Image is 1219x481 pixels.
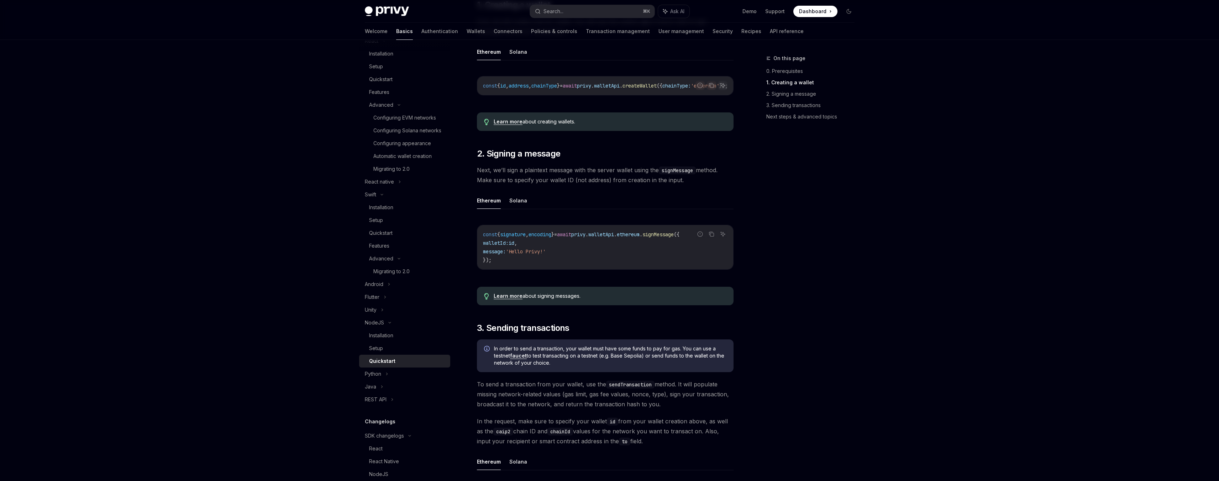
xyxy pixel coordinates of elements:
span: , [506,83,509,89]
span: . [640,231,642,238]
a: Features [359,86,450,99]
span: Ask AI [670,8,684,15]
span: }); [719,83,728,89]
a: 0. Prerequisites [766,65,860,77]
a: 2. Signing a message [766,88,860,100]
a: faucet [510,353,527,359]
span: ({ [674,231,679,238]
button: Copy the contents from the code block [707,81,716,90]
div: Migrating to 2.0 [373,165,410,173]
div: Setup [369,344,383,353]
a: Authentication [421,23,458,40]
button: Copy the contents from the code block [707,229,716,239]
a: Wallets [467,23,485,40]
div: React Native [369,457,399,466]
a: Quickstart [359,227,450,239]
div: Java [365,382,376,391]
span: = [554,231,557,238]
a: Support [765,8,785,15]
a: User management [658,23,704,40]
button: Ethereum [477,453,501,470]
code: id [607,418,618,425]
span: chainType [531,83,557,89]
div: Setup [369,62,383,71]
a: Learn more [494,118,522,125]
button: Ask AI [658,5,689,18]
a: Configuring appearance [359,137,450,150]
img: dark logo [365,6,409,16]
code: signMessage [659,166,696,174]
span: id [500,83,506,89]
a: Policies & controls [531,23,577,40]
a: Quickstart [359,73,450,86]
span: signature [500,231,526,238]
a: Quickstart [359,355,450,368]
a: Dashboard [793,6,837,17]
button: Ask AI [718,81,727,90]
span: To send a transaction from your wallet, use the method. It will populate missing network-related ... [477,379,734,409]
a: Basics [396,23,413,40]
span: const [483,231,497,238]
div: Configuring appearance [373,139,431,148]
a: Next steps & advanced topics [766,111,860,122]
div: Swift [365,190,376,199]
div: SDK changelogs [365,432,404,440]
a: Configuring EVM networks [359,111,450,124]
span: = [560,83,563,89]
a: Migrating to 2.0 [359,163,450,175]
span: id [509,240,514,246]
button: Solana [509,453,527,470]
button: Search...⌘K [530,5,655,18]
div: Quickstart [369,229,393,237]
span: privy [571,231,585,238]
a: Setup [359,214,450,227]
div: Configuring Solana networks [373,126,441,135]
span: Dashboard [799,8,826,15]
span: walletApi [588,231,614,238]
svg: Info [484,346,491,353]
a: React Native [359,455,450,468]
span: 3. Sending transactions [477,322,569,334]
div: Installation [369,203,393,212]
div: Python [365,370,381,378]
button: Report incorrect code [695,81,705,90]
span: chainType: [662,83,691,89]
span: ⌘ K [643,9,650,14]
span: . [614,231,617,238]
a: API reference [770,23,804,40]
span: address [509,83,529,89]
div: Installation [369,331,393,340]
span: 'ethereum' [691,83,719,89]
a: Learn more [494,293,522,299]
span: ({ [657,83,662,89]
a: Installation [359,201,450,214]
span: , [529,83,531,89]
a: Connectors [494,23,522,40]
a: React [359,442,450,455]
div: Features [369,88,389,96]
span: encoding [529,231,551,238]
span: const [483,83,497,89]
span: signMessage [642,231,674,238]
div: about creating wallets. [494,118,726,125]
span: walletId: [483,240,509,246]
div: Quickstart [369,357,395,365]
span: . [620,83,622,89]
a: 3. Sending transactions [766,100,860,111]
div: Android [365,280,383,289]
a: Installation [359,47,450,60]
div: Quickstart [369,75,393,84]
button: Ethereum [477,192,501,209]
svg: Tip [484,119,489,125]
div: React [369,444,383,453]
span: , [514,240,517,246]
div: Unity [365,306,377,314]
span: . [585,231,588,238]
span: message: [483,248,506,255]
a: Security [713,23,733,40]
span: } [557,83,560,89]
a: Automatic wallet creation [359,150,450,163]
span: ethereum [617,231,640,238]
span: 2. Signing a message [477,148,561,159]
button: Toggle dark mode [843,6,855,17]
